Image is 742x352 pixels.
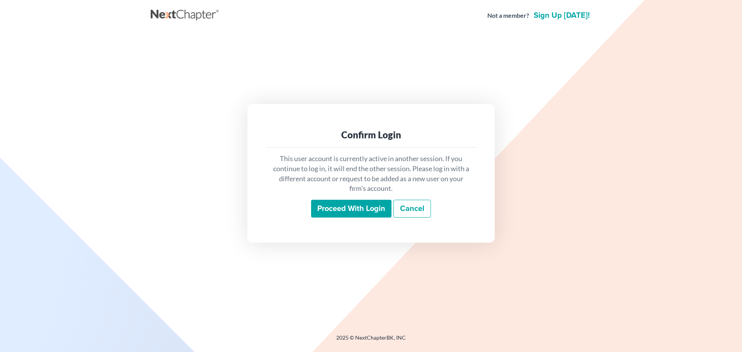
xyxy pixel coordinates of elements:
[311,200,391,218] input: Proceed with login
[532,12,591,19] a: Sign up [DATE]!
[272,154,470,194] p: This user account is currently active in another session. If you continue to log in, it will end ...
[151,334,591,348] div: 2025 © NextChapterBK, INC
[272,129,470,141] div: Confirm Login
[487,11,529,20] strong: Not a member?
[393,200,431,218] a: Cancel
